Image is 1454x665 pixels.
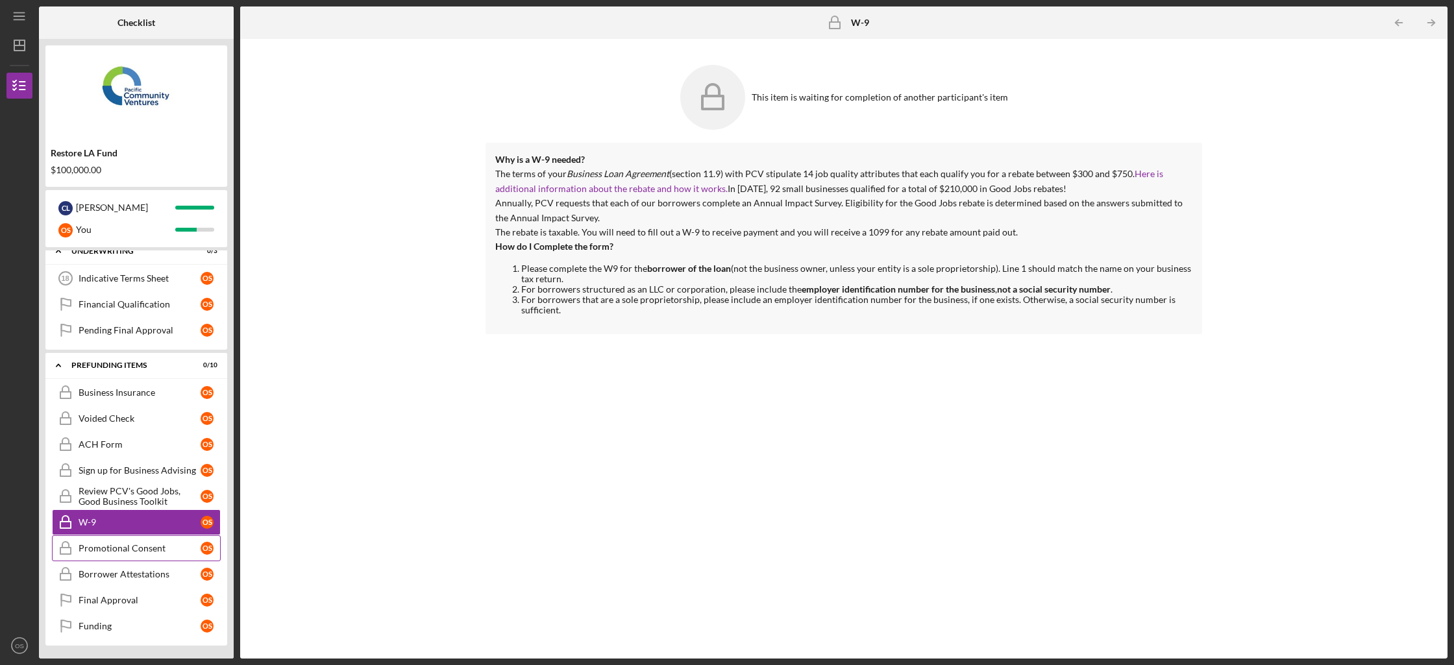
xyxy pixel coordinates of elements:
div: 0 / 3 [194,247,217,255]
p: Annually, PCV requests that each of our borrowers complete an Annual Impact Survey. Eligibility f... [495,196,1192,225]
div: You [76,219,175,241]
a: Voided CheckOS [52,405,221,431]
div: O S [201,490,214,503]
div: Funding [79,621,201,631]
p: The rebate is taxable. You will need to fill out a W-9 to receive payment and you will receive a ... [495,225,1192,239]
div: Underwriting [71,247,185,255]
div: O S [201,386,214,399]
p: The terms of your (section 11.9) with PCV stipulate 14 job quality attributes that each qualify y... [495,152,1192,196]
b: Checklist [117,18,155,28]
strong: a social security number [1013,284,1111,295]
div: O S [201,594,214,607]
div: W-9 [79,517,201,527]
button: OS [6,633,32,659]
div: O S [58,223,73,237]
div: Pending Final Approval [79,325,201,335]
div: O S [201,620,214,633]
a: Business InsuranceOS [52,380,221,405]
strong: not [997,284,1011,295]
div: [PERSON_NAME] [76,197,175,219]
div: Promotional Consent [79,543,201,553]
a: ACH FormOS [52,431,221,457]
a: Sign up for Business AdvisingOS [52,457,221,483]
strong: employer identification number for the business [802,284,995,295]
div: Final Approval [79,595,201,605]
a: Financial QualificationOS [52,291,221,317]
div: Sign up for Business Advising [79,465,201,476]
div: Prefunding Items [71,361,185,369]
a: Review PCV's Good Jobs, Good Business ToolkitOS [52,483,221,509]
li: Please complete the W9 for the (not the business owner, unless your entity is a sole proprietorsh... [521,263,1192,284]
div: O S [201,438,214,451]
div: 0 / 10 [194,361,217,369]
div: O S [201,272,214,285]
a: Here is additional information about the rebate and how it works. [495,168,1163,193]
div: Financial Qualification [79,299,201,309]
div: Restore LA Fund [51,148,222,158]
a: 18Indicative Terms SheetOS [52,265,221,291]
a: W-9OS [52,509,221,535]
em: Business Loan Agreement [567,168,669,179]
div: O S [201,568,214,581]
div: This item is waiting for completion of another participant's item [752,92,1008,103]
li: For borrowers structured as an LLC or corporation, please include the , . [521,284,1192,295]
div: Borrower Attestations [79,569,201,579]
div: O S [201,324,214,337]
div: C L [58,201,73,215]
tspan: 18 [61,274,69,282]
a: Pending Final ApprovalOS [52,317,221,343]
strong: borrower of the loan [647,263,731,274]
strong: How do I Complete the form? [495,241,613,252]
div: Business Insurance [79,387,201,398]
text: OS [15,642,24,649]
div: O S [201,516,214,529]
strong: Why is a W-9 needed? [495,154,585,165]
div: Voided Check [79,413,201,424]
a: Promotional ConsentOS [52,535,221,561]
a: Final ApprovalOS [52,587,221,613]
div: O S [201,542,214,555]
li: For borrowers that are a sole proprietorship, please include an employer identification number fo... [521,295,1192,315]
a: FundingOS [52,613,221,639]
div: ACH Form [79,439,201,450]
div: O S [201,412,214,425]
div: O S [201,464,214,477]
a: Borrower AttestationsOS [52,561,221,587]
div: Indicative Terms Sheet [79,273,201,284]
div: O S [201,298,214,311]
div: $100,000.00 [51,165,222,175]
div: Review PCV's Good Jobs, Good Business Toolkit [79,486,201,507]
img: Product logo [45,52,227,130]
b: W-9 [851,18,869,28]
